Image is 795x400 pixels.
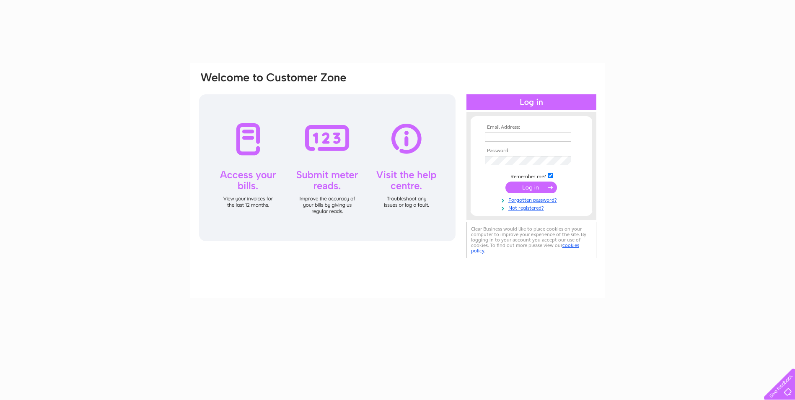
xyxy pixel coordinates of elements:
[485,195,580,203] a: Forgotten password?
[485,203,580,211] a: Not registered?
[505,182,557,193] input: Submit
[466,222,596,258] div: Clear Business would like to place cookies on your computer to improve your experience of the sit...
[483,148,580,154] th: Password:
[483,125,580,130] th: Email Address:
[483,171,580,180] td: Remember me?
[471,242,579,254] a: cookies policy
